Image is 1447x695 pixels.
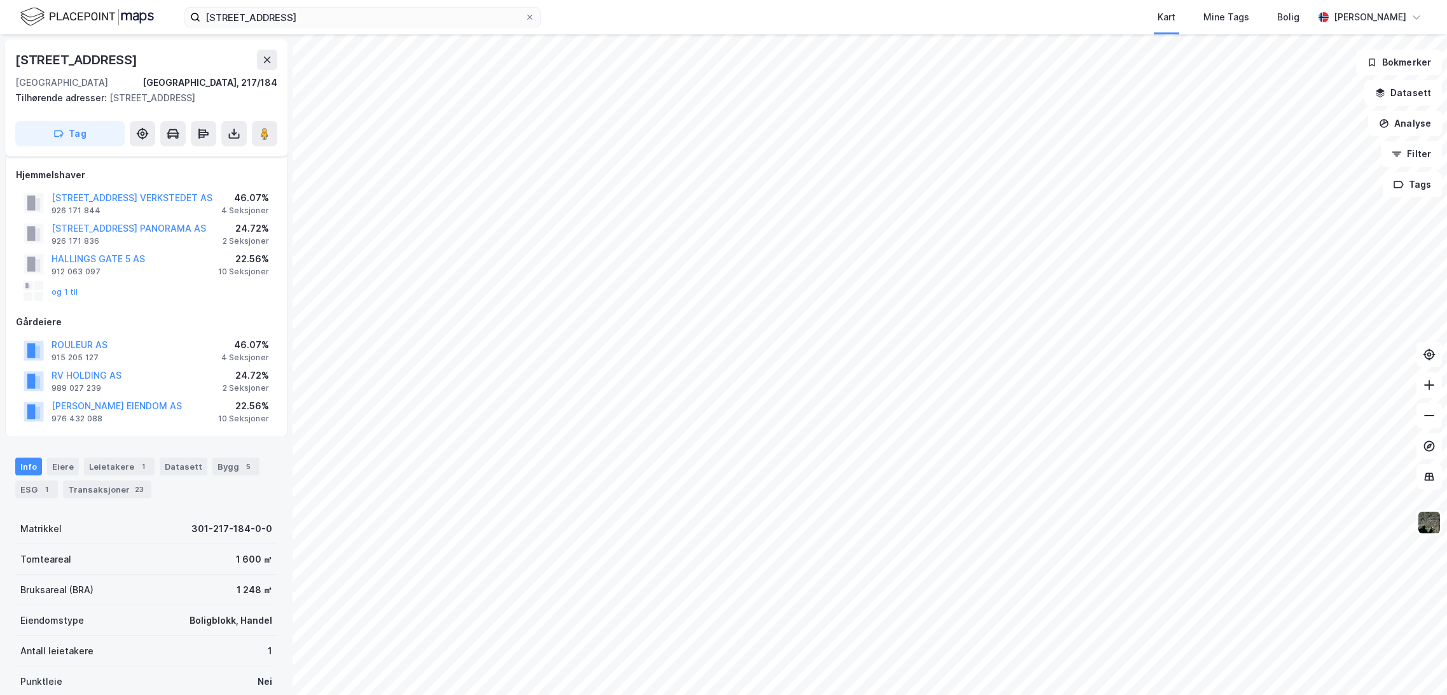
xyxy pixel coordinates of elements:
[142,75,277,90] div: [GEOGRAPHIC_DATA], 217/184
[52,236,99,246] div: 926 171 836
[52,267,100,277] div: 912 063 097
[1383,634,1447,695] div: Kontrollprogram for chat
[1383,634,1447,695] iframe: Chat Widget
[84,458,155,475] div: Leietakere
[15,90,267,106] div: [STREET_ADDRESS]
[212,458,260,475] div: Bygg
[160,458,207,475] div: Datasett
[236,552,272,567] div: 1 600 ㎡
[15,121,125,146] button: Tag
[1368,111,1442,136] button: Analyse
[20,582,93,598] div: Bruksareal (BRA)
[1203,10,1249,25] div: Mine Tags
[132,483,146,496] div: 23
[40,483,53,496] div: 1
[200,8,525,27] input: Søk på adresse, matrikkel, gårdeiere, leietakere eller personer
[191,521,272,537] div: 301-217-184-0-0
[1417,510,1441,535] img: 9k=
[221,206,269,216] div: 4 Seksjoner
[221,353,269,363] div: 4 Seksjoner
[1381,141,1442,167] button: Filter
[20,521,62,537] div: Matrikkel
[15,50,140,70] div: [STREET_ADDRESS]
[52,414,102,424] div: 976 432 088
[1364,80,1442,106] button: Datasett
[16,167,277,183] div: Hjemmelshaver
[190,613,272,628] div: Boligblokk, Handel
[16,314,277,330] div: Gårdeiere
[258,674,272,689] div: Nei
[20,6,154,28] img: logo.f888ab2527a4732fd821a326f86c7f29.svg
[15,458,42,475] div: Info
[242,460,254,473] div: 5
[63,481,151,498] div: Transaksjoner
[268,643,272,659] div: 1
[237,582,272,598] div: 1 248 ㎡
[1277,10,1299,25] div: Bolig
[20,613,84,628] div: Eiendomstype
[223,368,269,383] div: 24.72%
[218,267,269,277] div: 10 Seksjoner
[1334,10,1406,25] div: [PERSON_NAME]
[52,353,99,363] div: 915 205 127
[218,414,269,424] div: 10 Seksjoner
[15,481,58,498] div: ESG
[223,383,269,393] div: 2 Seksjoner
[1158,10,1175,25] div: Kart
[1356,50,1442,75] button: Bokmerker
[221,337,269,353] div: 46.07%
[223,221,269,236] div: 24.72%
[218,398,269,414] div: 22.56%
[1383,172,1442,197] button: Tags
[47,458,79,475] div: Eiere
[137,460,149,473] div: 1
[20,552,71,567] div: Tomteareal
[223,236,269,246] div: 2 Seksjoner
[218,251,269,267] div: 22.56%
[15,75,108,90] div: [GEOGRAPHIC_DATA]
[15,92,109,103] span: Tilhørende adresser:
[221,190,269,206] div: 46.07%
[20,643,93,659] div: Antall leietakere
[20,674,62,689] div: Punktleie
[52,206,100,216] div: 926 171 844
[52,383,101,393] div: 989 027 239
